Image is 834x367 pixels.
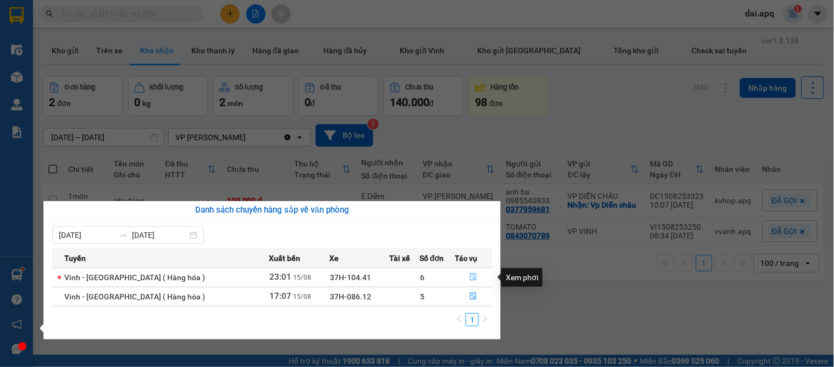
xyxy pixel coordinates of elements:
span: Xuất bến [269,252,300,264]
span: swap-right [119,231,128,240]
button: file-done [455,288,491,305]
div: Xem phơi [501,268,543,287]
strong: PHIẾU GỬI HÀNG [43,78,132,90]
span: Tác vụ [455,252,477,264]
a: 1 [466,314,478,326]
span: 37H-086.12 [330,292,371,301]
span: 5 [420,292,424,301]
span: 17:07 [269,291,291,301]
span: Vinh - [GEOGRAPHIC_DATA] ( Hàng hóa ) [64,292,205,301]
span: Số đơn [419,252,444,264]
span: file-done [470,273,477,282]
span: 37H-104.41 [330,273,371,282]
span: [GEOGRAPHIC_DATA], [GEOGRAPHIC_DATA] ↔ [GEOGRAPHIC_DATA] [42,47,132,75]
span: file-done [470,292,477,301]
button: right [479,313,492,326]
button: left [452,313,466,326]
span: 6 [420,273,424,282]
span: Tuyến [64,252,86,264]
input: Từ ngày [59,229,114,241]
strong: CHUYỂN PHÁT NHANH AN PHÚ QUÝ [48,9,128,45]
span: GL1508253908 [138,60,204,71]
span: Tài xế [389,252,410,264]
span: right [482,316,489,322]
span: 15/08 [293,274,311,281]
div: Danh sách chuyến hàng sắp về văn phòng [52,204,492,217]
span: Vinh - [GEOGRAPHIC_DATA] ( Hàng hóa ) [64,273,205,282]
button: file-done [455,269,491,286]
img: logo [6,33,37,87]
li: Next Page [479,313,492,326]
li: 1 [466,313,479,326]
span: to [119,231,128,240]
span: 15/08 [293,293,311,301]
span: left [456,316,462,322]
span: Xe [329,252,339,264]
input: Đến ngày [132,229,187,241]
li: Previous Page [452,313,466,326]
span: 23:01 [269,272,291,282]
